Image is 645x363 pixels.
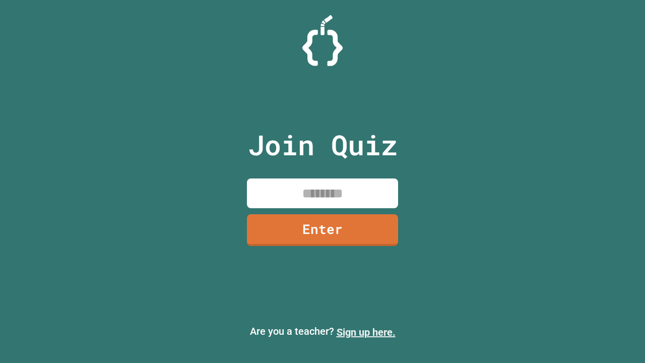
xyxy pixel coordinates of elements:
p: Join Quiz [248,124,398,166]
p: Are you a teacher? [8,324,637,340]
a: Enter [247,214,398,246]
iframe: chat widget [603,323,635,353]
iframe: chat widget [561,279,635,322]
img: Logo.svg [302,15,343,66]
a: Sign up here. [337,326,396,338]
